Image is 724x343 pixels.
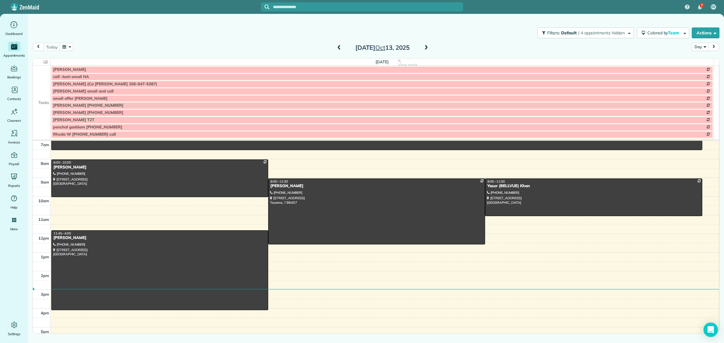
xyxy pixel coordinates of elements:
span: 9:00 - 11:00 [487,179,505,184]
span: CV [711,5,716,9]
span: 2pm [41,273,49,278]
a: Settings [2,320,26,337]
div: 7 unread notifications [694,1,706,14]
div: [PERSON_NAME] [53,235,266,241]
span: Team [668,30,680,36]
button: prev [33,43,44,51]
span: 5pm [41,329,49,334]
span: Invoices [8,139,20,145]
span: [DATE] [376,59,389,64]
a: Appointments [2,42,26,58]
span: Rhoda W [PHONE_NUMBER] call [53,132,116,137]
button: Colored byTeam [637,27,689,38]
a: Dashboard [2,20,26,37]
button: next [708,43,719,51]
a: Bookings [2,63,26,80]
span: Bookings [7,74,21,80]
span: penchal gaddam [PHONE_NUMBER] [53,125,122,130]
span: Reports [8,183,20,189]
span: 11:45 - 4:00 [53,231,71,235]
h2: [DATE] 13, 2025 [345,44,420,51]
span: View week [398,62,417,67]
span: Contacts [7,96,21,102]
a: Cleaners [2,107,26,124]
a: Reports [2,172,26,189]
span: 8am [41,161,49,166]
span: Appointments [3,52,25,58]
span: 7 [701,3,703,8]
span: [PERSON_NAME] (Ca [PERSON_NAME] 206-947-5387) [53,82,157,87]
div: Open Intercom Messenger [703,323,718,337]
span: 10am [38,198,49,203]
span: [PERSON_NAME] [53,67,86,72]
span: 3pm [41,292,49,297]
span: More [10,226,18,232]
span: [PERSON_NAME] [PHONE_NUMBER] [53,103,123,108]
div: Yaser (BELLVUE) Khan [487,184,700,189]
span: call -text-email HA [53,74,89,79]
span: 9:00 - 12:30 [270,179,288,184]
span: [PERSON_NAME] T2T [53,118,94,122]
button: today [43,43,60,51]
button: Actions [692,27,719,38]
span: 12pm [38,236,49,241]
span: | 4 appointments hidden [578,30,625,36]
span: Settings [8,331,21,337]
span: 4pm [41,310,49,315]
button: Focus search [261,5,269,9]
span: Cleaners [7,118,21,124]
span: Help [11,204,18,210]
span: 9am [41,180,49,184]
span: 8:00 - 10:00 [53,160,71,165]
button: Filters: Default | 4 appointments hidden [537,27,634,38]
div: [PERSON_NAME] [270,184,483,189]
span: email offer [PERSON_NAME] [53,96,107,101]
button: Day [692,43,708,51]
span: Payroll [9,161,20,167]
span: 1pm [41,254,49,259]
span: 11am [38,217,49,222]
a: Invoices [2,128,26,145]
div: [PERSON_NAME] [53,165,266,170]
span: 7am [41,142,49,147]
span: Filters: [547,30,560,36]
a: Help [2,194,26,210]
span: [PERSON_NAME] email and call [53,89,113,94]
span: [PERSON_NAME] [PHONE_NUMBER] [53,110,123,115]
svg: Focus search [265,5,269,9]
a: Payroll [2,150,26,167]
a: Filters: Default | 4 appointments hidden [534,27,634,38]
span: Default [561,30,577,36]
span: Dashboard [5,31,23,37]
span: Oct [375,44,385,51]
span: Colored by [647,30,681,36]
a: Contacts [2,85,26,102]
